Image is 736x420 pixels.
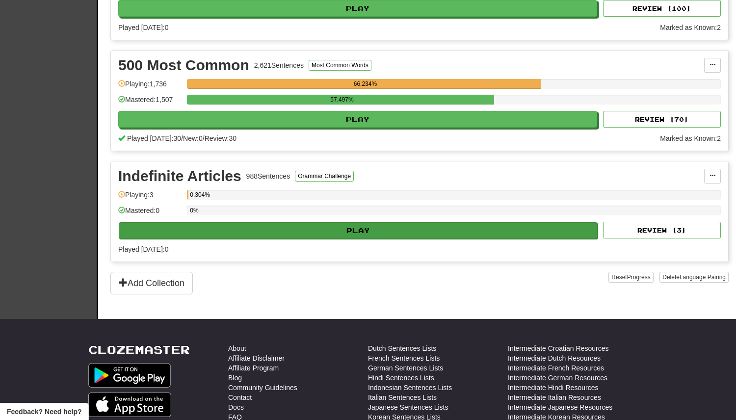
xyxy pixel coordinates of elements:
[508,393,601,402] a: Intermediate Italian Resources
[118,95,182,111] div: Mastered: 1,507
[368,343,436,353] a: Dutch Sentences Lists
[118,58,249,73] div: 500 Most Common
[508,373,607,383] a: Intermediate German Resources
[508,363,604,373] a: Intermediate French Resources
[118,169,241,184] div: Indefinite Articles
[368,353,440,363] a: French Sentences Lists
[603,111,721,128] button: Review (70)
[660,23,721,32] div: Marked as Known: 2
[228,402,244,412] a: Docs
[228,363,279,373] a: Affiliate Program
[88,363,171,388] img: Get it on Google Play
[118,206,182,222] div: Mastered: 0
[118,111,597,128] button: Play
[508,402,612,412] a: Intermediate Japanese Resources
[7,407,81,417] span: Open feedback widget
[627,274,651,281] span: Progress
[368,383,452,393] a: Indonesian Sentences Lists
[508,353,601,363] a: Intermediate Dutch Resources
[203,134,205,142] span: /
[368,393,437,402] a: Italian Sentences Lists
[309,60,371,71] button: Most Common Words
[181,134,183,142] span: /
[228,393,252,402] a: Contact
[228,353,285,363] a: Affiliate Disclaimer
[368,373,434,383] a: Hindi Sentences Lists
[608,272,653,283] button: ResetProgress
[190,95,494,105] div: 57.497%
[110,272,193,294] button: Add Collection
[228,383,297,393] a: Community Guidelines
[183,134,203,142] span: New: 0
[205,134,237,142] span: Review: 30
[508,383,598,393] a: Intermediate Hindi Resources
[368,363,443,373] a: German Sentences Lists
[660,133,721,143] div: Marked as Known: 2
[118,190,182,206] div: Playing: 3
[295,171,354,182] button: Grammar Challenge
[119,222,598,239] button: Play
[127,134,181,142] span: Played [DATE]: 30
[88,343,190,356] a: Clozemaster
[368,402,448,412] a: Japanese Sentences Lists
[190,79,540,89] div: 66.234%
[659,272,729,283] button: DeleteLanguage Pairing
[680,274,726,281] span: Language Pairing
[603,222,721,238] button: Review (3)
[228,373,242,383] a: Blog
[118,245,168,253] span: Played [DATE]: 0
[228,343,246,353] a: About
[254,60,304,70] div: 2,621 Sentences
[118,79,182,95] div: Playing: 1,736
[246,171,290,181] div: 988 Sentences
[118,24,168,31] span: Played [DATE]: 0
[88,393,171,417] img: Get it on App Store
[508,343,608,353] a: Intermediate Croatian Resources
